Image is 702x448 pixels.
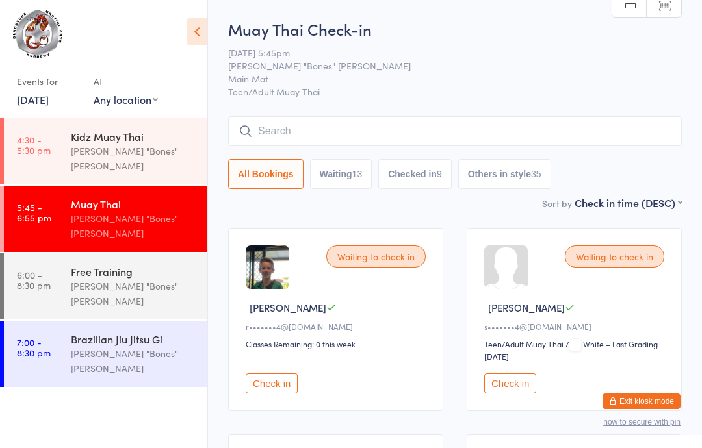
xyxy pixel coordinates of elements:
div: Events for [17,71,81,92]
div: [PERSON_NAME] "Bones" [PERSON_NAME] [71,346,196,376]
div: Free Training [71,264,196,279]
button: how to secure with pin [603,417,681,427]
button: Waiting13 [310,159,372,189]
a: 5:45 -6:55 pmMuay Thai[PERSON_NAME] "Bones" [PERSON_NAME] [4,186,207,252]
div: [PERSON_NAME] "Bones" [PERSON_NAME] [71,211,196,241]
button: Checked in9 [378,159,452,189]
div: r••••••• [246,321,430,332]
div: Classes Remaining: 0 this week [246,338,430,349]
button: Exit kiosk mode [603,393,681,409]
div: 13 [352,169,363,179]
img: image1684995409.png [246,245,289,289]
div: 35 [531,169,541,179]
h2: Muay Thai Check-in [228,18,682,40]
a: [DATE] [17,92,49,106]
time: 6:00 - 8:30 pm [17,269,51,290]
span: [PERSON_NAME] [488,301,565,314]
span: Main Mat [228,72,662,85]
button: All Bookings [228,159,304,189]
div: Muay Thai [71,197,196,211]
div: 9 [437,169,442,179]
div: Check in time (DESC) [575,195,682,210]
div: At [94,71,158,92]
input: Search [228,116,682,146]
div: s••••••• [484,321,668,332]
div: [PERSON_NAME] "Bones" [PERSON_NAME] [71,279,196,308]
div: Waiting to check in [326,245,426,268]
img: Gladstone Martial Arts Academy [13,10,62,58]
span: [PERSON_NAME] "Bones" [PERSON_NAME] [228,59,662,72]
div: Kidz Muay Thai [71,129,196,143]
div: Any location [94,92,158,106]
a: 4:30 -5:30 pmKidz Muay Thai[PERSON_NAME] "Bones" [PERSON_NAME] [4,118,207,184]
a: 7:00 -8:30 pmBrazilian Jiu Jitsu Gi[PERSON_NAME] "Bones" [PERSON_NAME] [4,321,207,387]
button: Others in style35 [458,159,551,189]
div: Teen/Adult Muay Thai [484,338,564,349]
button: Check in [246,373,298,393]
span: Teen/Adult Muay Thai [228,85,682,98]
div: Waiting to check in [565,245,664,268]
span: [PERSON_NAME] [250,301,326,314]
a: 6:00 -8:30 pmFree Training[PERSON_NAME] "Bones" [PERSON_NAME] [4,253,207,319]
time: 5:45 - 6:55 pm [17,202,51,223]
label: Sort by [542,197,572,210]
time: 4:30 - 5:30 pm [17,134,51,155]
div: Brazilian Jiu Jitsu Gi [71,332,196,346]
button: Check in [484,373,536,393]
div: [PERSON_NAME] "Bones" [PERSON_NAME] [71,143,196,173]
time: 7:00 - 8:30 pm [17,337,51,358]
span: [DATE] 5:45pm [228,46,662,59]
